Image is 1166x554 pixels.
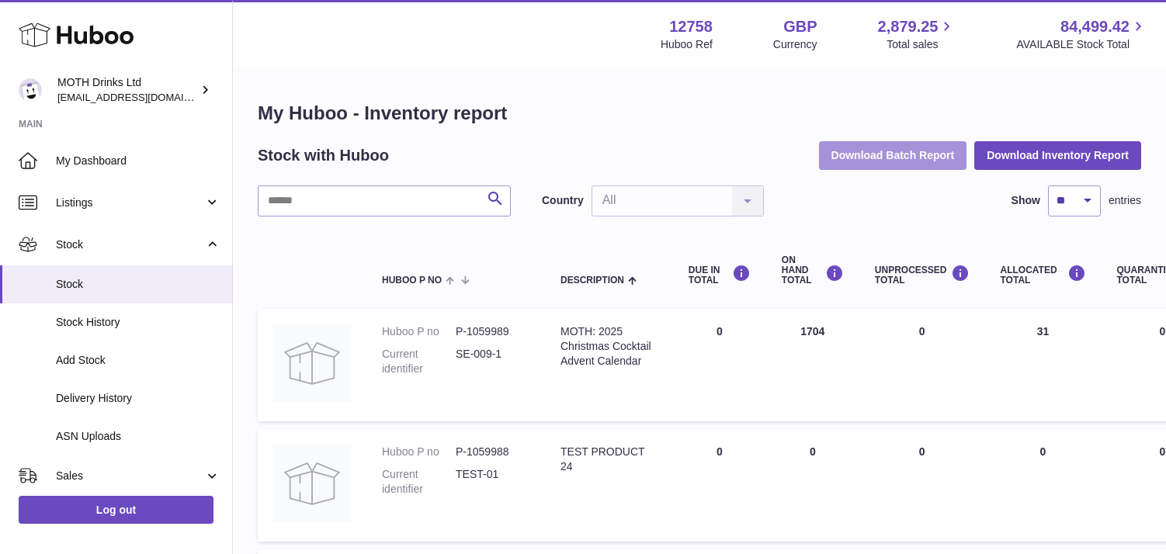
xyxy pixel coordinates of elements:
span: 0 [1159,445,1165,458]
span: Huboo P no [382,275,442,286]
span: Stock [56,237,204,252]
div: UNPROCESSED Total [875,265,970,286]
dd: P-1059988 [456,445,529,459]
strong: GBP [783,16,817,37]
div: TEST PRODUCT 24 [560,445,658,474]
span: [EMAIL_ADDRESS][DOMAIN_NAME] [57,91,228,103]
img: orders@mothdrinks.com [19,78,42,102]
a: 84,499.42 AVAILABLE Stock Total [1016,16,1147,52]
span: entries [1109,193,1141,208]
span: Stock History [56,315,220,330]
span: Delivery History [56,391,220,406]
div: ON HAND Total [782,255,844,286]
dt: Current identifier [382,347,456,376]
button: Download Batch Report [819,141,967,169]
dd: P-1059989 [456,324,529,339]
a: 2,879.25 Total sales [878,16,956,52]
td: 0 [673,429,766,542]
strong: 12758 [669,16,713,37]
img: product image [273,445,351,522]
h1: My Huboo - Inventory report [258,101,1141,126]
img: product image [273,324,351,402]
td: 0 [859,309,985,421]
span: 84,499.42 [1060,16,1130,37]
span: AVAILABLE Stock Total [1016,37,1147,52]
div: Huboo Ref [661,37,713,52]
div: DUE IN TOTAL [689,265,751,286]
span: Listings [56,196,204,210]
span: Total sales [887,37,956,52]
dt: Huboo P no [382,445,456,459]
td: 31 [985,309,1102,421]
dt: Huboo P no [382,324,456,339]
dd: TEST-01 [456,467,529,497]
span: Sales [56,469,204,483]
dt: Current identifier [382,467,456,497]
label: Show [1012,193,1040,208]
a: Log out [19,496,213,524]
div: MOTH: 2025 Christmas Cocktail Advent Calendar [560,324,658,369]
span: Description [560,275,624,286]
td: 0 [859,429,985,542]
span: 2,879.25 [878,16,939,37]
td: 0 [766,429,859,542]
td: 1704 [766,309,859,421]
td: 0 [985,429,1102,542]
dd: SE-009-1 [456,347,529,376]
div: MOTH Drinks Ltd [57,75,197,105]
label: Country [542,193,584,208]
span: 0 [1159,325,1165,338]
button: Download Inventory Report [974,141,1141,169]
div: ALLOCATED Total [1001,265,1086,286]
td: 0 [673,309,766,421]
div: Currency [773,37,817,52]
span: Stock [56,277,220,292]
h2: Stock with Huboo [258,145,389,166]
span: Add Stock [56,353,220,368]
span: ASN Uploads [56,429,220,444]
span: My Dashboard [56,154,220,168]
